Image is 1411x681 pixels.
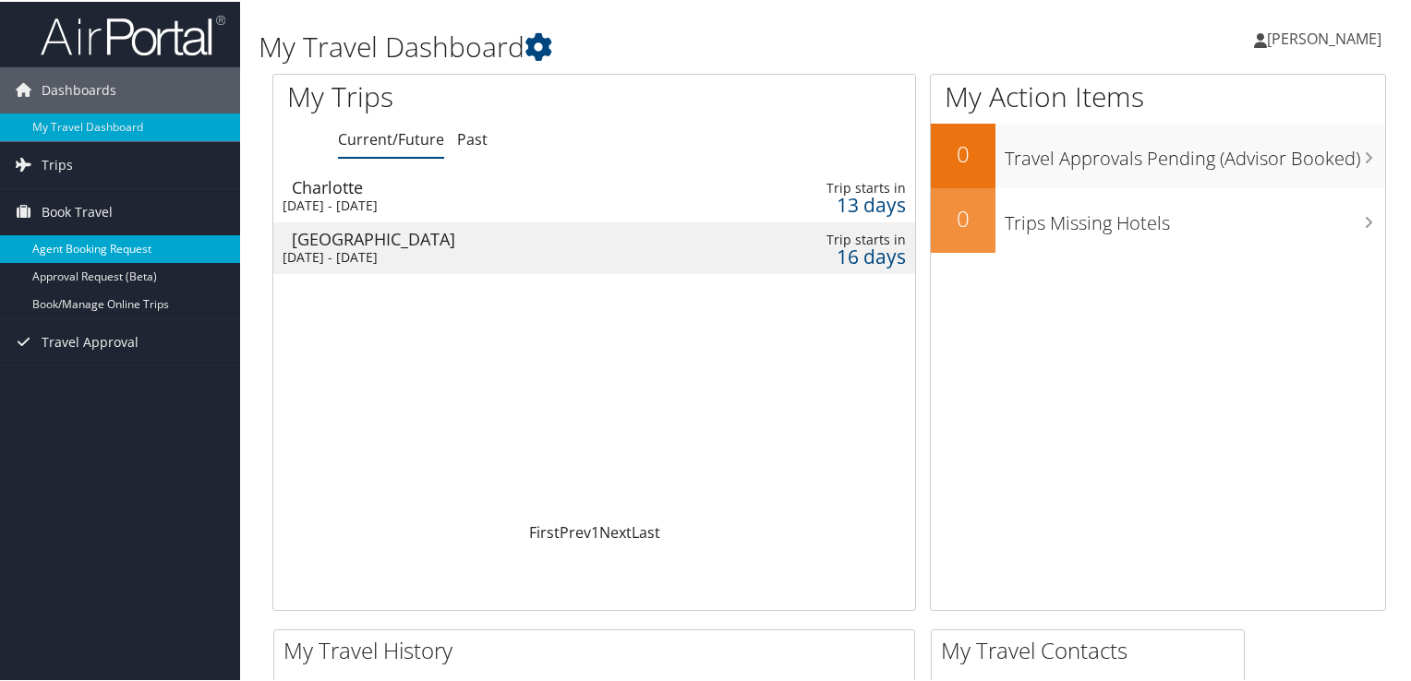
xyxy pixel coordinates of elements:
div: [DATE] - [DATE] [283,247,694,264]
span: Travel Approval [42,317,139,364]
a: Current/Future [338,127,444,148]
span: Book Travel [42,187,113,233]
h1: My Trips [287,76,634,114]
a: 0Travel Approvals Pending (Advisor Booked) [931,122,1385,186]
div: 16 days [769,246,906,263]
h2: My Travel Contacts [941,633,1244,664]
span: Dashboards [42,66,116,112]
a: Prev [560,520,591,541]
span: Trips [42,140,73,186]
div: [GEOGRAPHIC_DATA] [292,229,704,245]
div: Trip starts in [769,230,906,246]
a: Last [632,520,660,541]
span: [PERSON_NAME] [1267,27,1381,47]
a: 0Trips Missing Hotels [931,186,1385,251]
a: 1 [591,520,599,541]
a: [PERSON_NAME] [1254,9,1400,65]
div: Trip starts in [769,178,906,195]
h2: 0 [931,137,995,168]
div: 13 days [769,195,906,211]
h3: Trips Missing Hotels [1005,199,1385,234]
h1: My Action Items [931,76,1385,114]
a: Next [599,520,632,541]
img: airportal-logo.png [41,12,225,55]
a: Past [457,127,488,148]
h2: 0 [931,201,995,233]
div: [DATE] - [DATE] [283,196,694,212]
div: Charlotte [292,177,704,194]
a: First [529,520,560,541]
h2: My Travel History [283,633,914,664]
h1: My Travel Dashboard [259,26,1019,65]
h3: Travel Approvals Pending (Advisor Booked) [1005,135,1385,170]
